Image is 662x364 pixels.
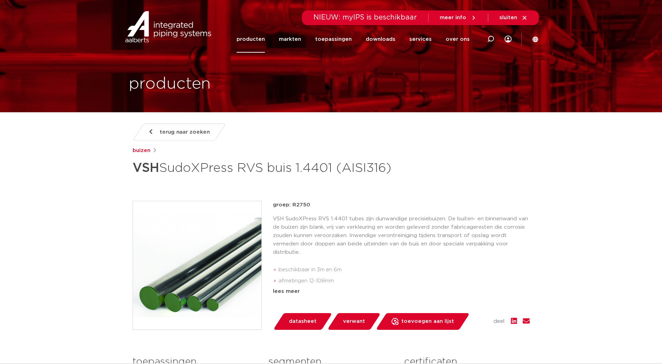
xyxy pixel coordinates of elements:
[133,201,261,329] img: Product Image for VSH SudoXPress RVS buis 1.4401 (AISI316)
[366,26,395,53] a: downloads
[499,15,517,20] span: sluiten
[327,313,381,330] a: verwant
[313,14,417,21] span: NIEUW: myIPS is beschikbaar
[440,15,466,20] span: meer info
[160,127,210,138] span: terug naar zoeken
[409,26,432,53] a: services
[273,201,530,209] p: groep: R2750
[278,264,530,275] li: beschikbaar in 3m en 6m
[132,123,226,141] a: terug naar zoeken
[237,26,265,53] a: producten
[129,73,211,95] h1: producten
[237,26,470,53] nav: Menu
[493,317,505,326] span: deel:
[278,275,530,287] li: afmetingen 12-108mm
[499,15,528,21] a: sluiten
[289,316,317,327] span: datasheet
[343,316,365,327] span: verwant
[133,162,159,174] strong: VSH
[273,287,530,296] div: lees meer
[446,26,470,53] a: over ons
[273,215,530,257] p: VSH SudoXPress RVS 1.4401 tubes zijn dunwandige precisiebuizen. De buiten- en binnenwand van de b...
[133,146,150,155] a: buizen
[279,26,301,53] a: markten
[315,26,352,53] a: toepassingen
[133,158,395,179] h1: SudoXPress RVS buis 1.4401 (AISI316)
[440,15,477,21] a: meer info
[401,316,454,327] span: toevoegen aan lijst
[273,313,332,330] a: datasheet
